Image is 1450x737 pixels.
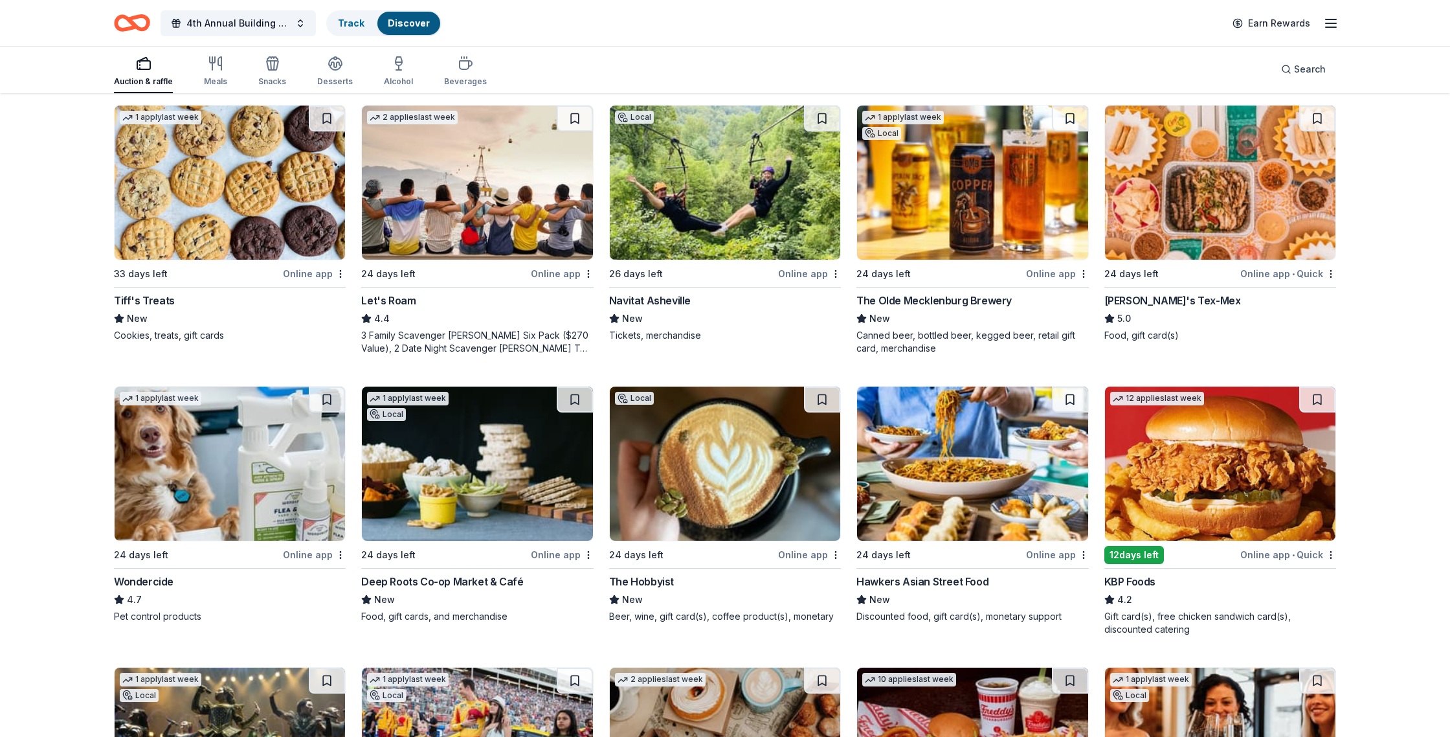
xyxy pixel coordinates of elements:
[114,574,173,589] div: Wondercide
[856,547,911,563] div: 24 days left
[609,610,841,623] div: Beer, wine, gift card(s), coffee product(s), monetary
[862,111,944,124] div: 1 apply last week
[388,17,430,28] a: Discover
[338,17,364,28] a: Track
[1292,269,1295,279] span: •
[610,387,840,541] img: Image for The Hobbyist
[127,592,142,607] span: 4.7
[361,547,416,563] div: 24 days left
[1104,546,1164,564] div: 12 days left
[114,610,346,623] div: Pet control products
[856,266,911,282] div: 24 days left
[120,673,201,686] div: 1 apply last week
[609,266,663,282] div: 26 days left
[362,106,592,260] img: Image for Let's Roam
[362,387,592,541] img: Image for Deep Roots Co-op Market & Café
[856,610,1088,623] div: Discounted food, gift card(s), monetary support
[856,329,1088,355] div: Canned beer, bottled beer, kegged beer, retail gift card, merchandise
[161,10,316,36] button: 4th Annual Building Hope Gala
[1271,56,1336,82] button: Search
[283,266,346,282] div: Online app
[114,8,150,38] a: Home
[609,547,664,563] div: 24 days left
[115,387,345,541] img: Image for Wondercide
[317,76,353,87] div: Desserts
[120,689,159,702] div: Local
[531,547,594,563] div: Online app
[114,293,175,308] div: Tiff's Treats
[1240,266,1336,282] div: Online app Quick
[778,547,841,563] div: Online app
[258,76,286,87] div: Snacks
[610,106,840,260] img: Image for Navitat Asheville
[778,266,841,282] div: Online app
[361,105,593,355] a: Image for Let's Roam2 applieslast week24 days leftOnline appLet's Roam4.43 Family Scavenger [PERS...
[615,111,654,124] div: Local
[856,574,988,589] div: Hawkers Asian Street Food
[361,386,593,623] a: Image for Deep Roots Co-op Market & Café1 applylast weekLocal24 days leftOnline appDeep Roots Co-...
[120,111,201,124] div: 1 apply last week
[1104,105,1336,342] a: Image for Chuy's Tex-Mex24 days leftOnline app•Quick[PERSON_NAME]'s Tex-Mex5.0Food, gift card(s)
[114,76,173,87] div: Auction & raffle
[384,76,413,87] div: Alcohol
[869,311,890,326] span: New
[1105,387,1335,541] img: Image for KBP Foods
[609,574,674,589] div: The Hobbyist
[615,392,654,405] div: Local
[615,673,706,686] div: 2 applies last week
[1104,610,1336,636] div: Gift card(s), free chicken sandwich card(s), discounted catering
[374,592,395,607] span: New
[115,106,345,260] img: Image for Tiff's Treats
[361,329,593,355] div: 3 Family Scavenger [PERSON_NAME] Six Pack ($270 Value), 2 Date Night Scavenger [PERSON_NAME] Two ...
[361,293,416,308] div: Let's Roam
[361,266,416,282] div: 24 days left
[1026,266,1089,282] div: Online app
[326,10,441,36] button: TrackDiscover
[204,76,227,87] div: Meals
[361,574,523,589] div: Deep Roots Co-op Market & Café
[1292,550,1295,560] span: •
[361,610,593,623] div: Food, gift cards, and merchandise
[609,329,841,342] div: Tickets, merchandise
[384,51,413,93] button: Alcohol
[609,386,841,623] a: Image for The HobbyistLocal24 days leftOnline appThe HobbyistNewBeer, wine, gift card(s), coffee ...
[127,311,148,326] span: New
[856,386,1088,623] a: Image for Hawkers Asian Street Food24 days leftOnline appHawkers Asian Street FoodNewDiscounted f...
[258,51,286,93] button: Snacks
[1117,592,1132,607] span: 4.2
[609,105,841,342] a: Image for Navitat AshevilleLocal26 days leftOnline appNavitat AshevilleNewTickets, merchandise
[622,592,643,607] span: New
[186,16,290,31] span: 4th Annual Building Hope Gala
[367,689,406,702] div: Local
[367,111,458,124] div: 2 applies last week
[609,293,691,308] div: Navitat Asheville
[1117,311,1131,326] span: 5.0
[317,51,353,93] button: Desserts
[1110,392,1204,405] div: 12 applies last week
[1225,12,1318,35] a: Earn Rewards
[862,127,901,140] div: Local
[857,387,1087,541] img: Image for Hawkers Asian Street Food
[204,51,227,93] button: Meals
[1240,547,1336,563] div: Online app Quick
[367,392,449,405] div: 1 apply last week
[869,592,890,607] span: New
[120,392,201,405] div: 1 apply last week
[1026,547,1089,563] div: Online app
[857,106,1087,260] img: Image for The Olde Mecklenburg Brewery
[1104,266,1159,282] div: 24 days left
[114,266,168,282] div: 33 days left
[862,673,956,686] div: 10 applies last week
[1294,62,1326,77] span: Search
[1104,329,1336,342] div: Food, gift card(s)
[622,311,643,326] span: New
[856,105,1088,355] a: Image for The Olde Mecklenburg Brewery1 applylast weekLocal24 days leftOnline appThe Olde Mecklen...
[444,51,487,93] button: Beverages
[283,547,346,563] div: Online app
[531,266,594,282] div: Online app
[1105,106,1335,260] img: Image for Chuy's Tex-Mex
[1104,574,1155,589] div: KBP Foods
[114,386,346,623] a: Image for Wondercide1 applylast week24 days leftOnline appWondercide4.7Pet control products
[1104,386,1336,636] a: Image for KBP Foods12 applieslast week12days leftOnline app•QuickKBP Foods4.2Gift card(s), free c...
[114,105,346,342] a: Image for Tiff's Treats1 applylast week33 days leftOnline appTiff's TreatsNewCookies, treats, gif...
